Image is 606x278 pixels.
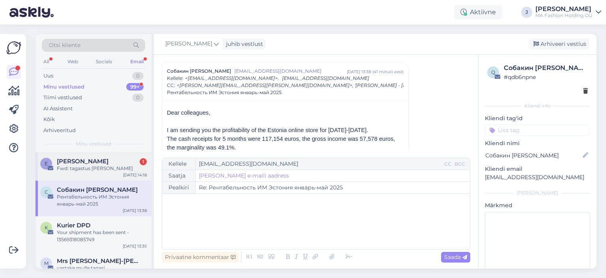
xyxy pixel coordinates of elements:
div: Your shipment has been sent - 13569318085749 [57,229,147,243]
div: 0 [132,72,144,80]
input: Lisa nimi [485,151,581,160]
span: CC : [167,82,175,88]
span: [EMAIL_ADDRESS][DOMAIN_NAME] [234,68,347,75]
span: K [45,225,48,231]
span: I am sending you the profitability of the Estonia online store for [DATE]-[DATE]. [167,127,368,133]
div: [DATE] 14:18 [123,172,147,178]
span: Рентабельность ИМ Эстония январь-май 2025 [167,89,282,96]
span: Dear colleagues, [167,110,210,116]
p: Märkmed [485,201,590,210]
span: Saada [444,253,467,261]
span: [PERSON_NAME] [165,40,212,48]
div: # qdb6npne [504,73,588,81]
div: Arhiveeri vestlus [529,39,589,49]
div: Kellele [162,158,196,170]
div: ( 41 minuti eest ) [372,69,404,75]
div: Aktiivne [454,5,502,19]
div: Kõik [43,115,55,123]
div: juhib vestlust [223,40,263,48]
div: Kliendi info [485,102,590,110]
span: Kellele : [167,75,183,81]
div: Arhiveeritud [43,127,76,134]
div: Email [129,57,145,67]
input: Recepient... [196,158,443,170]
p: Kliendi nimi [485,139,590,148]
div: Tiimi vestlused [43,94,82,102]
img: Askly Logo [6,40,21,55]
span: The cash receipts for 5 months were 117,154 euros, the gross income was 57,578 euros, the margina... [167,136,395,151]
div: [DATE] 13:38 [347,69,371,75]
div: [DATE] 13:38 [123,208,147,214]
span: <[PERSON_NAME][EMAIL_ADDRESS][PERSON_NAME][DOMAIN_NAME]>, '[PERSON_NAME] - [PERSON_NAME] & [PERSO... [177,82,585,88]
span: [EMAIL_ADDRESS][DOMAIN_NAME] [282,75,369,81]
span: E [45,161,48,166]
div: [PERSON_NAME] [535,6,593,12]
div: Socials [94,57,114,67]
span: Minu vestlused [76,140,111,148]
span: Собакин [PERSON_NAME] [167,68,231,75]
div: Pealkiri [162,182,196,193]
div: BCC [453,161,467,168]
div: AI Assistent [43,105,73,113]
div: Собакин [PERSON_NAME] [504,63,588,73]
div: Fwd: tagastus [PERSON_NAME] [57,165,147,172]
a: [PERSON_NAME] e-maili aadress [199,172,289,180]
div: Privaatne kommentaar [162,252,239,263]
input: Write subject here... [196,182,470,193]
div: All [42,57,51,67]
a: [PERSON_NAME]MA Fashion Holding OÜ [535,6,601,19]
div: vastake mulle tagasi [57,265,147,272]
div: Uus [43,72,53,80]
div: Рентабельность ИМ Эстония январь-май 2025 [57,193,147,208]
div: 0 [132,94,144,102]
span: Mrs Sarah Morgan-Scott [57,257,139,265]
div: Minu vestlused [43,83,84,91]
p: Kliendi tag'id [485,114,590,123]
div: Web [66,57,80,67]
div: Saatja [162,170,196,182]
div: 99+ [126,83,144,91]
span: Собакин Алексей [57,186,138,193]
span: С [45,189,48,195]
div: J [521,7,532,18]
span: M [44,260,49,266]
p: Kliendi email [485,165,590,173]
span: Otsi kliente [49,41,80,49]
div: [PERSON_NAME] [485,189,590,197]
div: 1 [140,158,147,165]
span: q [491,69,495,75]
div: [DATE] 13:35 [123,243,147,249]
div: CC [443,161,453,168]
span: Kurier DPD [57,222,90,229]
input: Lisa tag [485,124,590,136]
span: Eveli Hunt [57,158,108,165]
span: <[EMAIL_ADDRESS][DOMAIN_NAME]>, [185,75,279,81]
div: MA Fashion Holding OÜ [535,12,593,19]
p: [EMAIL_ADDRESS][DOMAIN_NAME] [485,173,590,182]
